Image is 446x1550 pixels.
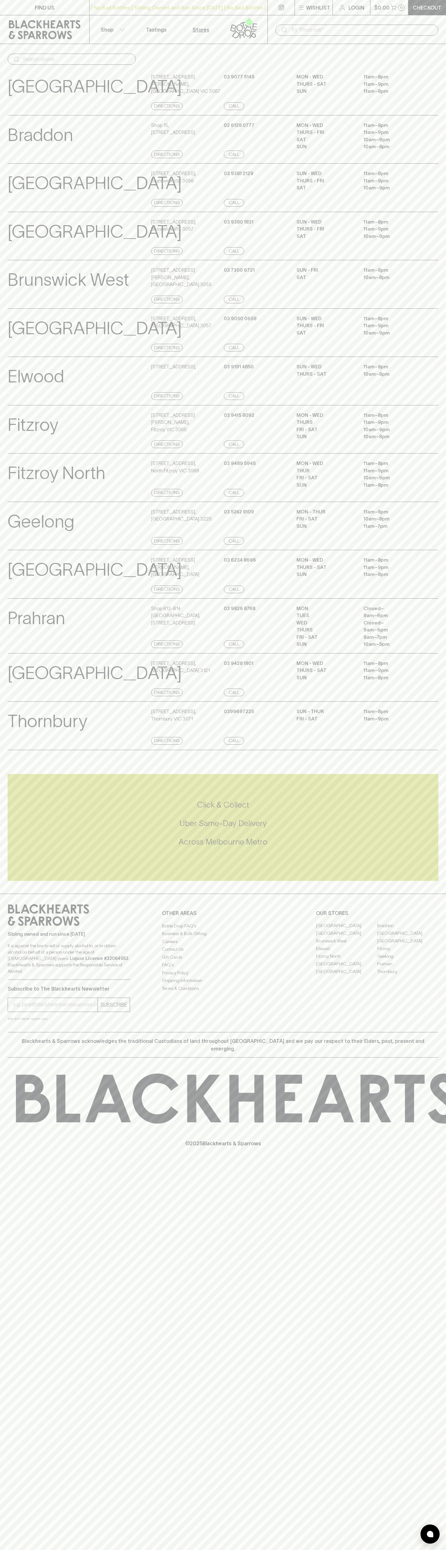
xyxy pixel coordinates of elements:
[363,667,421,674] p: 11am – 9pm
[296,660,354,667] p: MON - WED
[296,322,354,329] p: THURS - FRI
[291,25,433,35] input: Try "Pinot noir"
[151,440,183,448] a: Directions
[377,960,438,968] a: Prahran
[296,122,354,129] p: MON - WED
[134,15,179,44] a: Tastings
[8,660,182,686] p: [GEOGRAPHIC_DATA]
[374,4,390,11] p: $0.00
[162,930,284,938] a: Business & Bulk Gifting
[224,102,244,110] a: Call
[377,937,438,945] a: [GEOGRAPHIC_DATA]
[151,218,196,233] p: [STREET_ADDRESS] , Brunswick VIC 3057
[363,233,421,240] p: 10am – 9pm
[316,953,377,960] a: Fitzroy North
[363,184,421,192] p: 10am – 9pm
[98,998,130,1012] button: SUBSCRIBE
[296,136,354,144] p: SAT
[151,508,212,523] p: [STREET_ADDRESS] , [GEOGRAPHIC_DATA] 3220
[363,267,421,274] p: 11am – 8pm
[8,774,438,881] div: Call to action block
[224,151,244,158] a: Call
[8,73,182,100] p: [GEOGRAPHIC_DATA]
[151,605,222,627] p: Shop 813-814 [GEOGRAPHIC_DATA] , [STREET_ADDRESS]
[363,218,421,226] p: 11am – 8pm
[151,315,211,329] p: [STREET_ADDRESS] , [GEOGRAPHIC_DATA] 3057
[162,953,284,961] a: Gift Cards
[151,660,210,674] p: [STREET_ADDRESS] , [GEOGRAPHIC_DATA] 3121
[363,508,421,516] p: 11am – 8pm
[8,460,105,486] p: Fitzroy North
[296,557,354,564] p: MON - WED
[8,170,182,196] p: [GEOGRAPHIC_DATA]
[8,363,64,390] p: Elwood
[193,26,209,33] p: Stores
[296,225,354,233] p: THURS - FRI
[363,129,421,136] p: 11am – 9pm
[363,143,421,151] p: 10am – 8pm
[224,440,244,448] a: Call
[151,296,183,303] a: Directions
[296,467,354,475] p: THUR
[151,489,183,497] a: Directions
[151,689,183,696] a: Directions
[151,344,183,351] a: Directions
[151,102,183,110] a: Directions
[296,612,354,619] p: TUES
[348,4,364,11] p: Login
[316,945,377,953] a: Elwood
[162,946,284,953] a: Contact Us
[363,88,421,95] p: 11am – 8pm
[363,170,421,177] p: 11am – 8pm
[363,715,421,723] p: 11am – 9pm
[224,689,244,696] a: Call
[151,267,222,288] p: [STREET_ADDRESS][PERSON_NAME] , [GEOGRAPHIC_DATA] 3055
[296,474,354,482] p: FRI - SAT
[296,218,354,226] p: SUN - WED
[151,537,183,545] a: Directions
[296,715,354,723] p: Fri - Sat
[224,660,253,667] p: 03 9428 1801
[151,363,196,371] p: [STREET_ADDRESS] ,
[363,122,421,129] p: 11am – 8pm
[296,88,354,95] p: SUN
[162,938,284,945] a: Careers
[151,122,195,136] p: Shop 15 , [STREET_ADDRESS]
[151,708,196,722] p: [STREET_ADDRESS] , Thornbury VIC 3071
[224,708,254,715] p: 0399697225
[151,170,196,184] p: [STREET_ADDRESS] , Brunswick VIC 3056
[363,515,421,523] p: 10am – 8pm
[224,557,256,564] p: 03 6234 8696
[363,626,421,634] p: 9am – 6pm
[363,474,421,482] p: 10am – 9pm
[100,1001,127,1008] p: SUBSCRIBE
[377,945,438,953] a: Fitzroy
[377,968,438,976] a: Thornbury
[363,708,421,715] p: 11am – 8pm
[363,322,421,329] p: 11am – 9pm
[363,605,421,612] p: Closed –
[363,460,421,467] p: 11am – 8pm
[363,225,421,233] p: 11am – 9pm
[8,122,73,148] p: Braddon
[70,956,128,961] strong: Liquor License #32064953
[224,508,254,516] p: 03 5242 8109
[363,571,421,578] p: 11am – 8pm
[296,667,354,674] p: THURS - SAT
[224,199,244,207] a: Call
[296,634,354,641] p: FRI - SAT
[296,129,354,136] p: THURS - FRI
[296,523,354,530] p: SUN
[224,315,257,322] p: 03 9050 0659
[296,371,354,378] p: THURS - SAT
[162,922,284,930] a: Bottle Drop FAQ's
[8,605,65,631] p: Prahran
[363,523,421,530] p: 11am – 7pm
[8,985,130,993] p: Subscribe to The Blackhearts Newsletter
[296,274,354,281] p: SAT
[296,674,354,682] p: SUN
[224,296,244,303] a: Call
[296,426,354,433] p: FRI - SAT
[316,922,377,930] a: [GEOGRAPHIC_DATA]
[8,508,74,535] p: Geelong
